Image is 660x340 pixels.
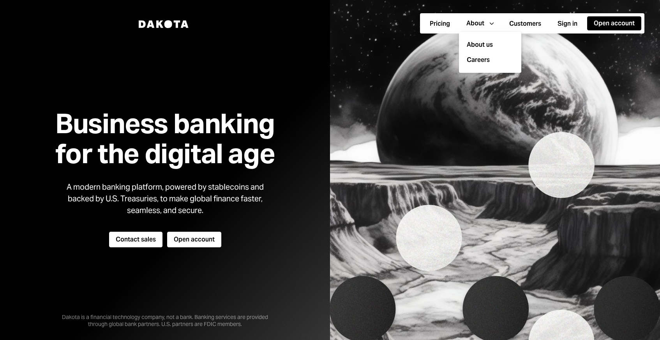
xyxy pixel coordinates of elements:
a: Customers [503,16,548,31]
button: Customers [503,17,548,31]
a: Careers [467,56,520,65]
button: Open account [587,16,641,30]
a: Pricing [423,16,457,31]
div: About [466,19,484,28]
button: Sign in [551,17,584,31]
button: Contact sales [109,232,162,247]
a: Sign in [551,16,584,31]
a: About us [464,37,517,53]
h1: Business banking for the digital age [46,109,284,169]
button: Open account [167,232,221,247]
div: A modern banking platform, powered by stablecoins and backed by U.S. Treasuries, to make global f... [60,181,270,216]
button: Pricing [423,17,457,31]
div: Dakota is a financial technology company, not a bank. Banking services are provided through globa... [48,301,282,328]
button: About [460,16,499,30]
